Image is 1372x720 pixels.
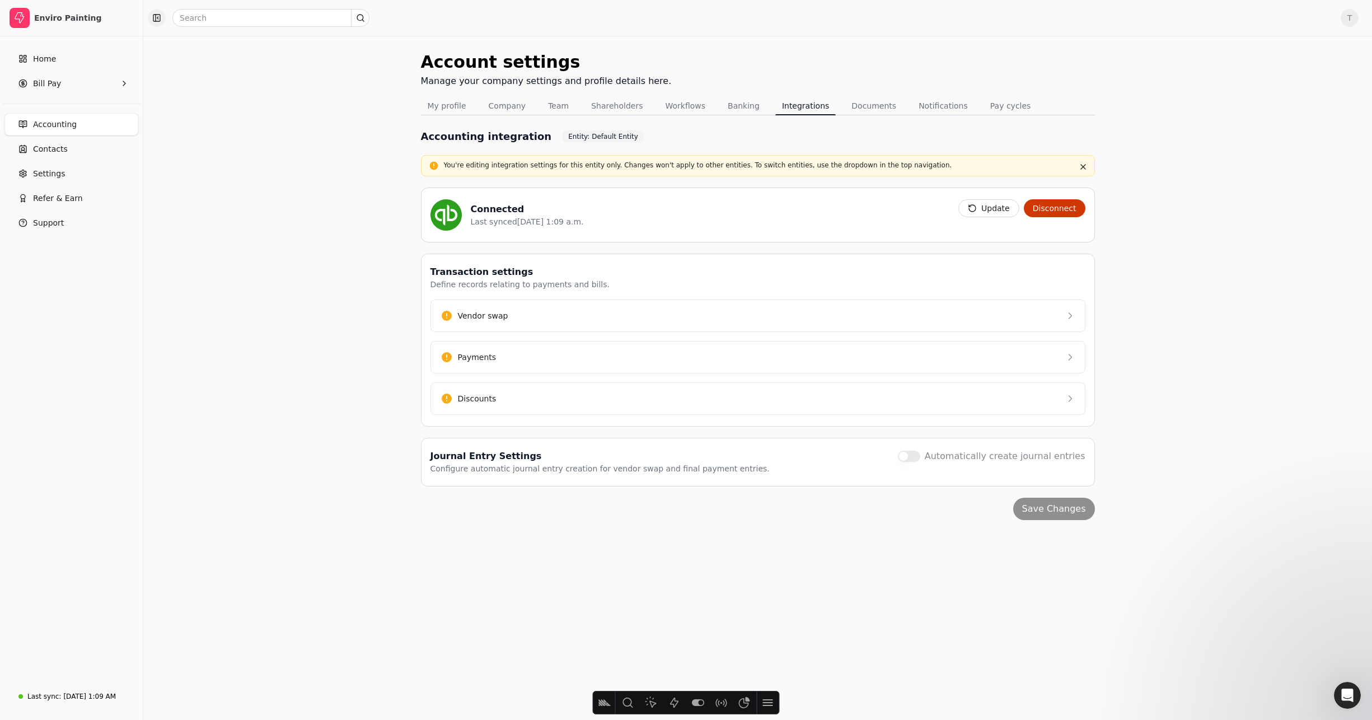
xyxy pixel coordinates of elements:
div: How to Use Pay Cycles in Quickly [16,310,208,331]
a: Contacts [4,138,138,160]
div: Understanding Quickly’s flexible fees [16,248,208,269]
div: Send us a message [23,141,187,153]
iframe: Intercom live chat [1334,682,1361,709]
div: How to Use Pay Cycles in Quickly [23,315,188,326]
span: Refer & Earn [33,193,83,204]
button: My profile [421,97,473,115]
span: Home [33,53,56,65]
button: T [1341,9,1359,27]
button: Search for help [16,221,208,244]
div: Payments [458,352,497,363]
div: How to Get Started with Early Payments [23,294,188,306]
button: Messages [74,349,149,394]
div: Configure automatic journal entry creation for vendor swap and final payment entries. [430,463,770,475]
div: Last sync: [27,691,61,702]
p: Hi Team 👋🏼 [22,80,202,99]
span: Entity: Default Entity [568,132,638,142]
div: [DATE] 1:09 AM [63,691,116,702]
div: Requesting an early payment [23,273,188,285]
div: Close [193,18,213,38]
a: Home [4,48,138,70]
div: Account settings [421,49,672,74]
div: How to Get Started with Early Payments [16,289,208,310]
button: Pay cycles [984,97,1038,115]
a: Settings [4,162,138,185]
span: Support [33,217,64,229]
button: Documents [845,97,903,115]
button: Team [541,97,575,115]
div: Manage your company settings and profile details here. [421,74,672,88]
a: Last sync:[DATE] 1:09 AM [4,686,138,707]
button: Disconnect [1024,199,1085,217]
p: How can we help? [22,99,202,118]
div: Send us a messageWe typically reply in a few minutes [11,132,213,174]
h1: Accounting integration [421,129,552,144]
img: logo [22,21,38,39]
div: Vendor swap [458,310,508,322]
div: Connected [471,203,584,216]
div: Define records relating to payments and bills. [430,279,610,291]
a: Accounting [4,113,138,135]
button: Payments [430,341,1085,373]
input: Search [172,9,369,27]
button: Support [4,212,138,234]
span: Bill Pay [33,78,61,90]
button: Banking [721,97,766,115]
img: Profile image for Evanne [152,18,175,40]
label: Automatically create journal entries [925,450,1085,463]
div: Requesting an early payment [16,269,208,289]
a: Book a walkthrough [16,185,208,205]
div: Book a walkthrough [23,189,188,201]
span: Messages [93,377,132,385]
button: Vendor swap [430,300,1085,332]
p: You're editing integration settings for this entity only. Changes won't apply to other entities. ... [444,160,1072,170]
button: Workflows [658,97,712,115]
button: Notifications [912,97,975,115]
div: Discounts [458,393,497,405]
span: Search for help [23,227,91,239]
div: Transaction settings [430,265,610,279]
div: We typically reply in a few minutes [23,153,187,165]
button: Help [149,349,224,394]
button: Automatically create journal entries [898,451,920,462]
span: Home [25,377,50,385]
span: Accounting [33,119,77,130]
button: Refer & Earn [4,187,138,209]
button: Discounts [430,382,1085,415]
button: Update [958,199,1019,217]
div: Understanding Quickly’s flexible fees [23,253,188,264]
div: Journal Entry Settings [430,450,770,463]
span: Help [177,377,195,385]
button: Shareholders [584,97,649,115]
div: Last synced [DATE] 1:09 a.m. [471,216,584,228]
span: Contacts [33,143,68,155]
span: Settings [33,168,65,180]
button: Bill Pay [4,72,138,95]
button: Integrations [775,97,836,115]
button: Company [482,97,533,115]
nav: Tabs [421,97,1095,115]
div: Enviro Painting [34,12,133,24]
